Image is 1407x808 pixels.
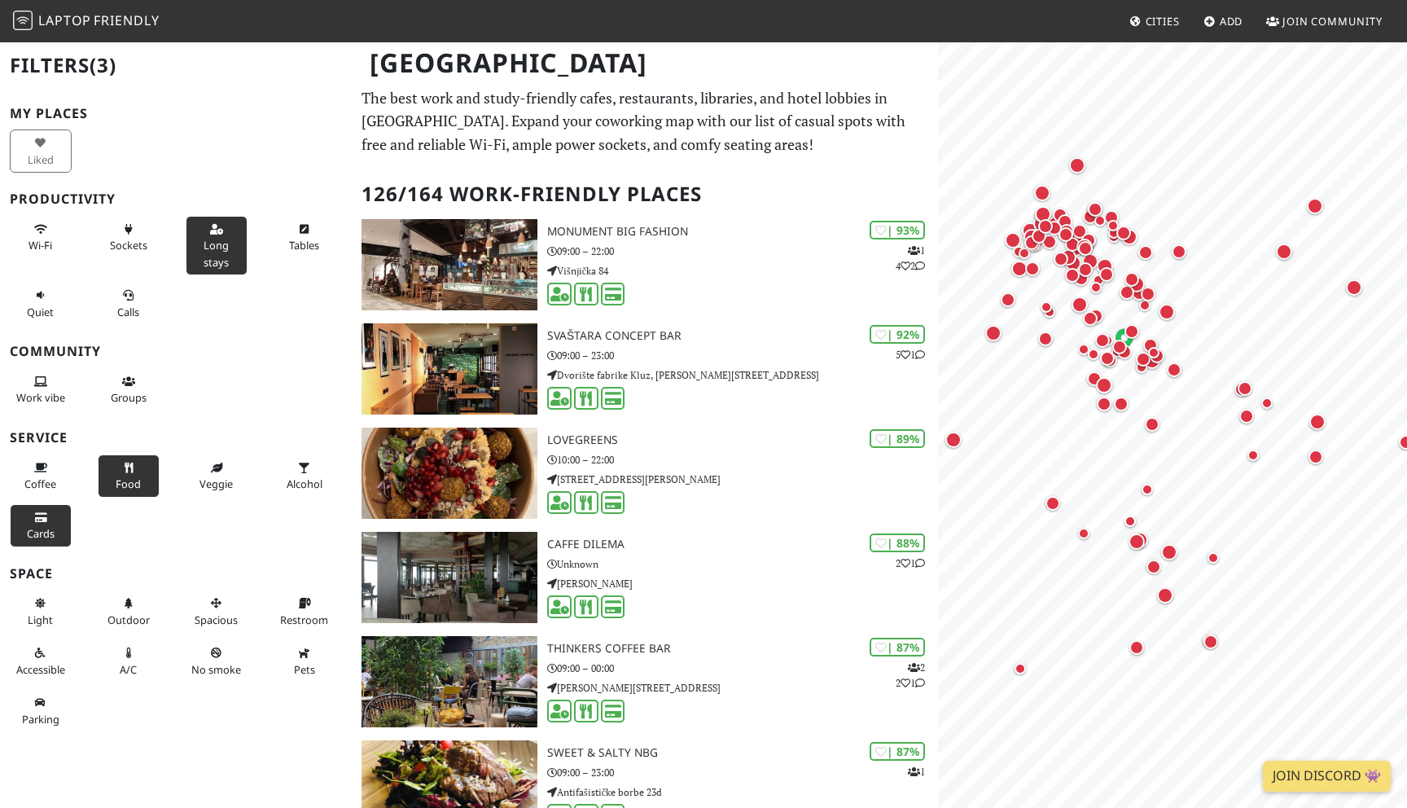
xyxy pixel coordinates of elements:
a: LaptopFriendly LaptopFriendly [13,7,160,36]
div: Map marker [1103,216,1123,235]
p: 09:00 – 23:00 [547,348,938,363]
div: Map marker [1084,198,1105,219]
div: Map marker [1093,374,1116,397]
div: Map marker [1306,411,1329,433]
div: Map marker [1010,659,1030,678]
div: Map marker [1050,248,1072,270]
div: Map marker [1039,231,1060,253]
a: Join Discord 👾 [1263,761,1391,792]
a: Thinkers coffee bar | 87% 221 Thinkers coffee bar 09:00 – 00:00 [PERSON_NAME][STREET_ADDRESS] [352,636,938,727]
div: Map marker [1155,301,1178,323]
span: Outdoor area [107,613,150,627]
div: Map marker [1075,238,1096,259]
button: Long stays [186,216,248,275]
a: Add [1197,7,1250,36]
p: 5 1 [896,347,925,362]
a: Join Community [1260,7,1389,36]
h3: Service [10,430,342,446]
span: Food [116,476,141,491]
button: Coffee [10,455,72,498]
div: | 93% [870,221,925,239]
div: Map marker [1078,230,1099,251]
h3: Sweet & Salty NBG [547,746,938,760]
span: Laptop [38,11,91,29]
span: Pet friendly [294,662,315,677]
p: 09:00 – 23:00 [547,765,938,780]
button: Wi-Fi [10,216,72,259]
div: Map marker [942,428,965,451]
span: Coffee [24,476,56,491]
div: Map marker [1040,302,1059,322]
h2: Filters [10,41,342,90]
div: Map marker [1071,268,1092,289]
h3: Productivity [10,191,342,207]
div: Map marker [1109,336,1130,358]
div: Map marker [1068,293,1091,316]
img: LaptopFriendly [13,11,33,30]
span: Group tables [111,390,147,405]
button: Alcohol [274,455,335,498]
div: Map marker [1116,328,1133,355]
div: Map marker [1073,235,1096,258]
a: LoveGreens | 89% LoveGreens 10:00 – 22:00 [STREET_ADDRESS][PERSON_NAME] [352,428,938,519]
div: Map marker [1030,213,1053,235]
div: Map marker [1144,343,1164,362]
div: Map marker [1200,631,1221,652]
a: Cities [1123,7,1186,36]
div: | 88% [870,534,925,552]
button: Calls [98,282,160,325]
div: Map marker [1231,379,1252,400]
button: Work vibe [10,368,72,411]
button: Groups [98,368,160,411]
div: Map marker [1028,226,1050,247]
div: Map marker [1037,297,1056,317]
p: Antifašističke borbe 23d [547,784,938,800]
div: | 87% [870,638,925,656]
p: 1 4 2 [896,243,925,274]
div: Map marker [1114,341,1135,362]
div: Map marker [1042,493,1063,514]
div: Map marker [1031,182,1054,204]
div: Map marker [1140,335,1161,356]
span: Video/audio calls [117,305,139,319]
span: Parking [22,712,59,727]
div: Map marker [1009,242,1028,261]
div: | 92% [870,325,925,344]
div: Map marker [1094,255,1116,278]
h3: Thinkers coffee bar [547,642,938,656]
button: Sockets [98,216,160,259]
span: Join Community [1282,14,1383,29]
img: Monument Big Fashion [362,219,537,310]
button: Accessible [10,639,72,683]
div: Map marker [1146,345,1168,367]
button: Veggie [186,455,248,498]
p: 1 [908,764,925,779]
div: Map marker [1035,216,1056,237]
p: [PERSON_NAME] [547,576,938,591]
span: Quiet [27,305,54,319]
h1: [GEOGRAPHIC_DATA] [357,41,935,86]
div: Map marker [1020,226,1043,248]
h3: LoveGreens [547,433,938,447]
span: Long stays [204,238,229,269]
p: 10:00 – 22:00 [547,452,938,468]
p: Višnjička 84 [547,263,938,279]
div: Map marker [1118,226,1141,248]
div: Map marker [1129,529,1151,551]
button: Pets [274,639,335,683]
div: Map marker [1055,224,1076,245]
button: A/C [98,639,160,683]
div: Map marker [1132,358,1151,377]
div: Map marker [1111,393,1132,415]
span: Air conditioned [120,662,137,677]
p: The best work and study-friendly cafes, restaurants, libraries, and hotel lobbies in [GEOGRAPHIC_... [362,86,928,156]
div: Map marker [1050,204,1071,226]
div: | 89% [870,429,925,448]
div: Map marker [1084,368,1105,389]
div: Map marker [1158,541,1181,564]
p: Unknown [547,556,938,572]
span: Spacious [195,613,238,627]
div: Map marker [1142,414,1163,435]
span: Alcohol [287,476,322,491]
div: Map marker [1101,207,1122,228]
